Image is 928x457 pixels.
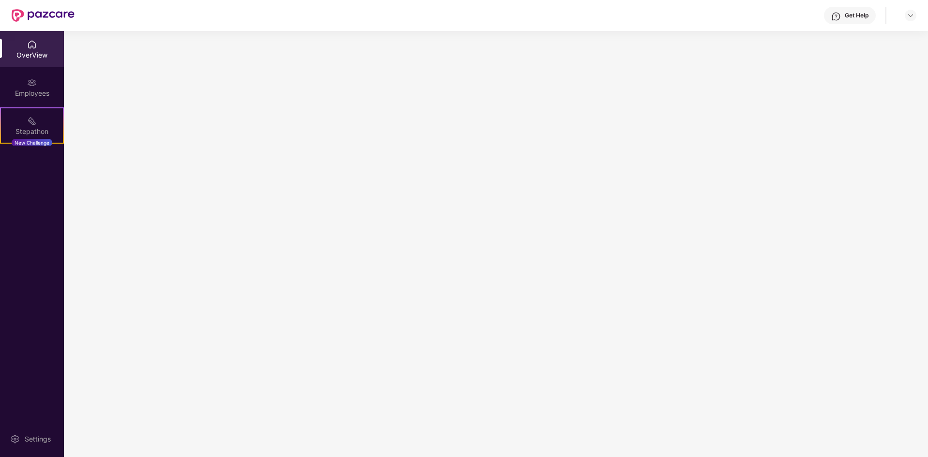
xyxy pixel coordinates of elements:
[27,40,37,49] img: svg+xml;base64,PHN2ZyBpZD0iSG9tZSIgeG1sbnM9Imh0dHA6Ly93d3cudzMub3JnLzIwMDAvc3ZnIiB3aWR0aD0iMjAiIG...
[845,12,868,19] div: Get Help
[12,139,52,147] div: New Challenge
[27,116,37,126] img: svg+xml;base64,PHN2ZyB4bWxucz0iaHR0cDovL3d3dy53My5vcmcvMjAwMC9zdmciIHdpZHRoPSIyMSIgaGVpZ2h0PSIyMC...
[12,9,75,22] img: New Pazcare Logo
[907,12,914,19] img: svg+xml;base64,PHN2ZyBpZD0iRHJvcGRvd24tMzJ4MzIiIHhtbG5zPSJodHRwOi8vd3d3LnczLm9yZy8yMDAwL3N2ZyIgd2...
[27,78,37,88] img: svg+xml;base64,PHN2ZyBpZD0iRW1wbG95ZWVzIiB4bWxucz0iaHR0cDovL3d3dy53My5vcmcvMjAwMC9zdmciIHdpZHRoPS...
[22,434,54,444] div: Settings
[10,434,20,444] img: svg+xml;base64,PHN2ZyBpZD0iU2V0dGluZy0yMHgyMCIgeG1sbnM9Imh0dHA6Ly93d3cudzMub3JnLzIwMDAvc3ZnIiB3aW...
[1,127,63,136] div: Stepathon
[831,12,841,21] img: svg+xml;base64,PHN2ZyBpZD0iSGVscC0zMngzMiIgeG1sbnM9Imh0dHA6Ly93d3cudzMub3JnLzIwMDAvc3ZnIiB3aWR0aD...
